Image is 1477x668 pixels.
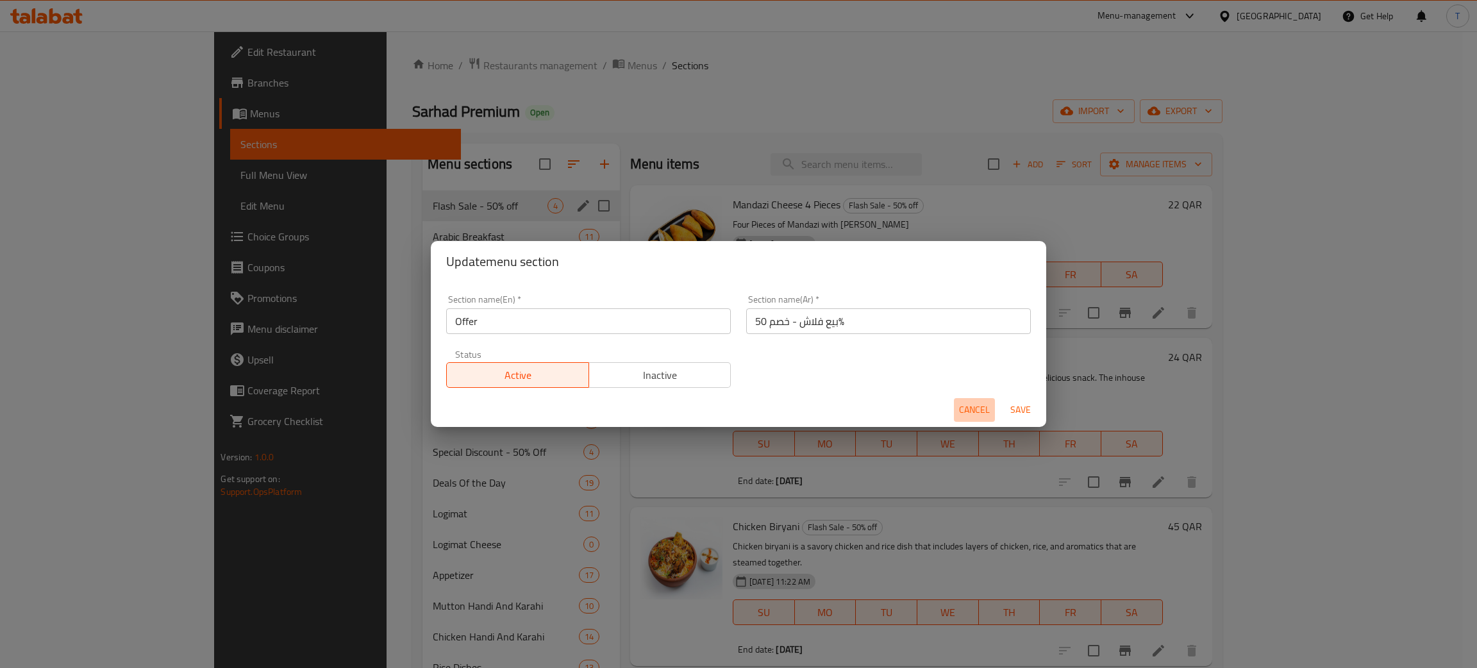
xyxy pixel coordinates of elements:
h2: Update menu section [446,251,1031,272]
span: Save [1005,402,1036,418]
span: Active [452,366,584,385]
button: Cancel [954,398,995,422]
input: Please enter section name(en) [446,308,731,334]
button: Active [446,362,589,388]
button: Inactive [588,362,731,388]
span: Inactive [594,366,726,385]
span: Cancel [959,402,990,418]
button: Save [1000,398,1041,422]
input: Please enter section name(ar) [746,308,1031,334]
